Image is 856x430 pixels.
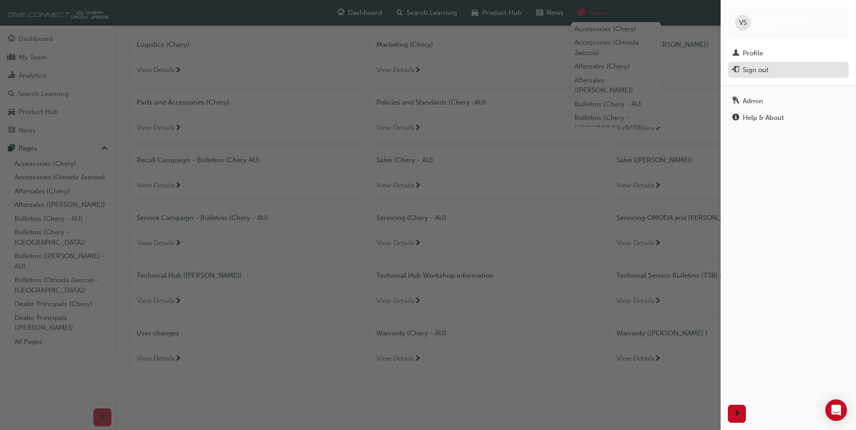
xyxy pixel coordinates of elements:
span: man-icon [732,50,739,58]
button: Sign out [728,62,849,78]
span: Vidu Sirimannage [754,14,810,23]
span: VS [739,18,747,28]
a: Admin [728,93,849,110]
a: Profile [728,45,849,62]
div: Sign out [743,65,768,75]
span: next-icon [734,408,740,420]
span: cma080 [754,23,778,31]
span: exit-icon [732,66,739,74]
span: keys-icon [732,97,739,105]
div: Open Intercom Messenger [825,399,847,421]
a: Help & About [728,110,849,126]
div: Profile [743,48,763,59]
div: Help & About [743,113,784,123]
span: info-icon [732,114,739,122]
div: Admin [743,96,763,106]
